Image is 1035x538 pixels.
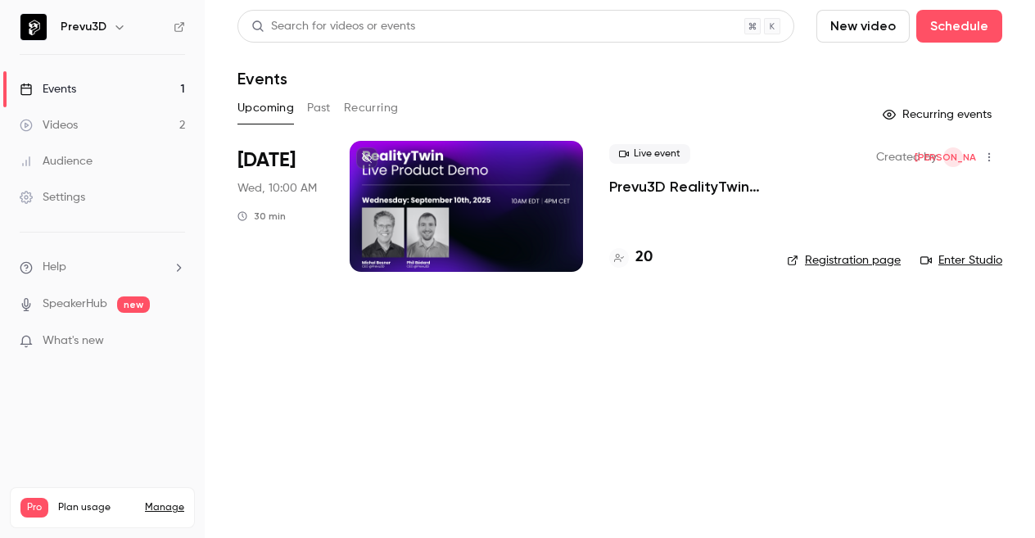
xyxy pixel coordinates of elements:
button: Recurring [344,95,399,121]
a: 20 [609,246,653,269]
button: Recurring events [875,102,1002,128]
iframe: Noticeable Trigger [165,334,185,349]
img: Prevu3D [20,14,47,40]
span: Help [43,259,66,276]
span: [PERSON_NAME] [915,147,992,167]
h4: 20 [635,246,653,269]
a: SpeakerHub [43,296,107,313]
button: Upcoming [237,95,294,121]
li: help-dropdown-opener [20,259,185,276]
a: Registration page [787,252,901,269]
span: Julie Osmond [943,147,963,167]
h6: Prevu3D [61,19,106,35]
div: Videos [20,117,78,133]
a: Manage [145,501,184,514]
button: Past [307,95,331,121]
a: Enter Studio [920,252,1002,269]
div: Audience [20,153,93,170]
div: 30 min [237,210,286,223]
div: Search for videos or events [251,18,415,35]
h1: Events [237,69,287,88]
button: New video [816,10,910,43]
button: Schedule [916,10,1002,43]
span: What's new [43,332,104,350]
span: Wed, 10:00 AM [237,180,317,197]
span: Created by [876,147,937,167]
div: Sep 10 Wed, 10:00 AM (America/Toronto) [237,141,323,272]
div: Events [20,81,76,97]
div: Settings [20,189,85,206]
span: [DATE] [237,147,296,174]
span: Pro [20,498,48,518]
span: Plan usage [58,501,135,514]
span: Live event [609,144,690,164]
a: Prevu3D RealityTwin Live Product Demo [609,177,761,197]
span: new [117,296,150,313]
